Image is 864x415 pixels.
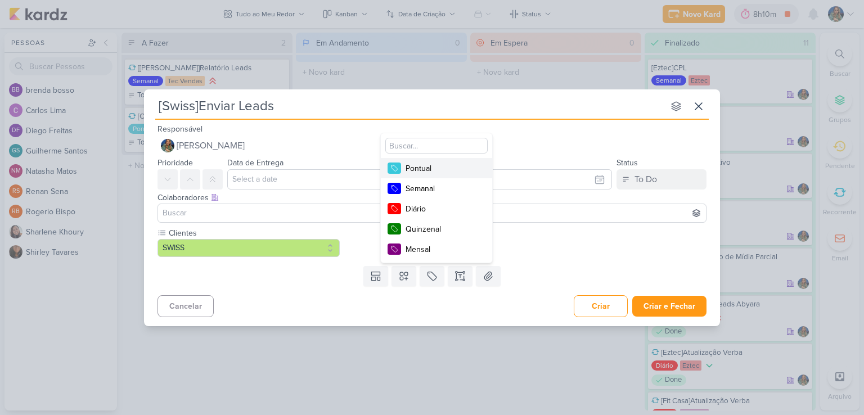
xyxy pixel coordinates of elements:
[227,158,283,168] label: Data de Entrega
[574,295,628,317] button: Criar
[157,158,193,168] label: Prioridade
[160,206,704,220] input: Buscar
[406,203,479,215] div: Diário
[381,199,492,219] button: Diário
[157,239,340,257] button: SWISS
[616,169,706,190] button: To Do
[157,192,706,204] div: Colaboradores
[161,139,174,152] img: Isabella Gutierres
[632,296,706,317] button: Criar e Fechar
[381,239,492,259] button: Mensal
[406,223,479,235] div: Quinzenal
[406,243,479,255] div: Mensal
[616,158,638,168] label: Status
[385,138,488,154] input: Buscar...
[177,139,245,152] span: [PERSON_NAME]
[157,124,202,134] label: Responsável
[157,295,214,317] button: Cancelar
[406,183,479,195] div: Semanal
[381,219,492,239] button: Quinzenal
[155,96,664,116] input: Kard Sem Título
[168,227,340,239] label: Clientes
[381,158,492,178] button: Pontual
[381,178,492,199] button: Semanal
[227,169,612,190] input: Select a date
[406,163,479,174] div: Pontual
[157,136,706,156] button: [PERSON_NAME]
[634,173,657,186] div: To Do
